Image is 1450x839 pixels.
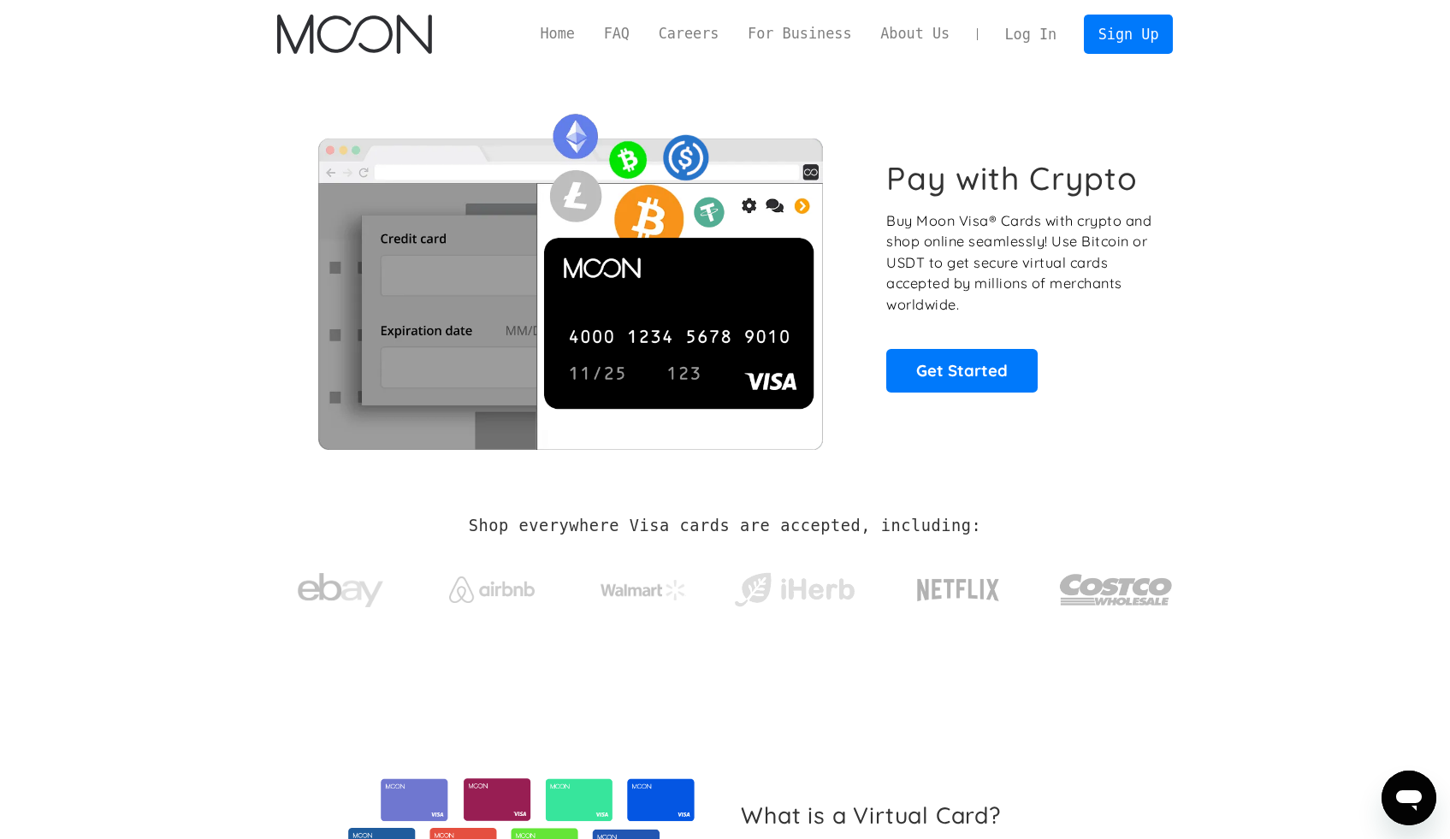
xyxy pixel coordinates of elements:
a: Sign Up [1084,15,1173,53]
a: Careers [644,23,733,44]
img: Moon Cards let you spend your crypto anywhere Visa is accepted. [277,102,863,449]
a: Costco [1059,541,1174,630]
img: Airbnb [449,576,535,603]
img: Costco [1059,558,1174,622]
img: iHerb [731,568,858,612]
a: Log In [991,15,1071,53]
a: For Business [733,23,866,44]
a: About Us [866,23,964,44]
a: Home [526,23,589,44]
a: ebay [277,547,405,626]
img: Moon Logo [277,15,432,54]
a: home [277,15,432,54]
a: Airbnb [428,559,555,612]
a: FAQ [589,23,644,44]
h2: What is a Virtual Card? [741,801,1159,829]
a: Walmart [579,563,707,609]
a: iHerb [731,551,858,621]
img: Walmart [601,580,686,600]
img: ebay [298,564,383,617]
a: Netflix [882,552,1035,620]
a: Get Started [886,349,1038,392]
img: Netflix [915,569,1001,612]
iframe: Кнопка запуска окна обмена сообщениями [1382,771,1436,825]
h1: Pay with Crypto [886,159,1138,198]
p: Buy Moon Visa® Cards with crypto and shop online seamlessly! Use Bitcoin or USDT to get secure vi... [886,210,1154,316]
h2: Shop everywhere Visa cards are accepted, including: [469,517,981,535]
